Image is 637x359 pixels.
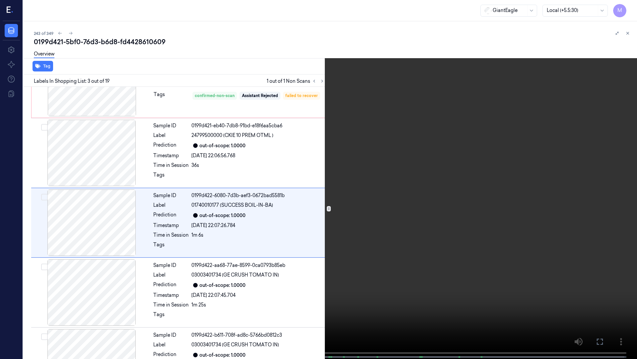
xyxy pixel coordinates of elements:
[153,341,189,348] div: Label
[153,172,189,182] div: Tags
[191,162,325,169] div: 36s
[153,332,189,339] div: Sample ID
[153,281,189,289] div: Prediction
[267,77,326,85] span: 1 out of 1 Non Scans
[34,31,53,36] span: 243 of 349
[153,351,189,359] div: Prediction
[153,301,189,308] div: Time in Session
[153,232,189,239] div: Time in Session
[285,93,318,99] div: failed to recover
[191,152,325,159] div: [DATE] 22:06:56.768
[191,332,325,339] div: 0199d422-b611-708f-ad8c-5766bd0812c3
[199,282,246,289] div: out-of-scope: 1.0000
[34,37,632,47] div: 0199d421-5bf0-76d3-b6d8-fd4428610609
[153,292,189,299] div: Timestamp
[191,202,273,209] span: 01740010177 (SUCCESS BOIL-IN-BA)
[153,162,189,169] div: Time in Session
[153,132,189,139] div: Label
[154,91,189,110] div: Tags
[191,292,325,299] div: [DATE] 22:07:45.704
[191,222,325,229] div: [DATE] 22:07:26.784
[153,152,189,159] div: Timestamp
[153,222,189,229] div: Timestamp
[191,232,325,239] div: 1m 6s
[191,301,325,308] div: 1m 25s
[41,194,48,200] button: Select row
[41,264,48,270] button: Select row
[199,212,246,219] div: out-of-scope: 1.0000
[191,262,325,269] div: 0199d422-aa68-77ae-8599-0ca0793b85eb
[191,132,273,139] span: 24799500000 (CKIE 10 PREM OTML )
[153,142,189,150] div: Prediction
[41,124,48,131] button: Select row
[199,352,246,359] div: out-of-scope: 1.0000
[191,341,279,348] span: 03003401734 (GE CRUSH TOMATO IN)
[153,272,189,279] div: Label
[153,311,189,322] div: Tags
[153,202,189,209] div: Label
[242,93,278,99] div: Assistant Rejected
[33,61,53,71] button: Tag
[199,142,246,149] div: out-of-scope: 1.0000
[34,78,109,85] span: Labels In Shopping List: 3 out of 19
[195,93,235,99] div: confirmed-non-scan
[153,262,189,269] div: Sample ID
[34,51,54,58] a: Overview
[153,211,189,219] div: Prediction
[191,192,325,199] div: 0199d422-6080-7d3b-aef3-0672bad5581b
[153,241,189,252] div: Tags
[153,192,189,199] div: Sample ID
[191,272,279,279] span: 03003401734 (GE CRUSH TOMATO IN)
[191,122,325,129] div: 0199d421-eb40-7db8-91bd-e18f6aa5cba6
[153,122,189,129] div: Sample ID
[613,4,626,17] button: M
[41,333,48,340] button: Select row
